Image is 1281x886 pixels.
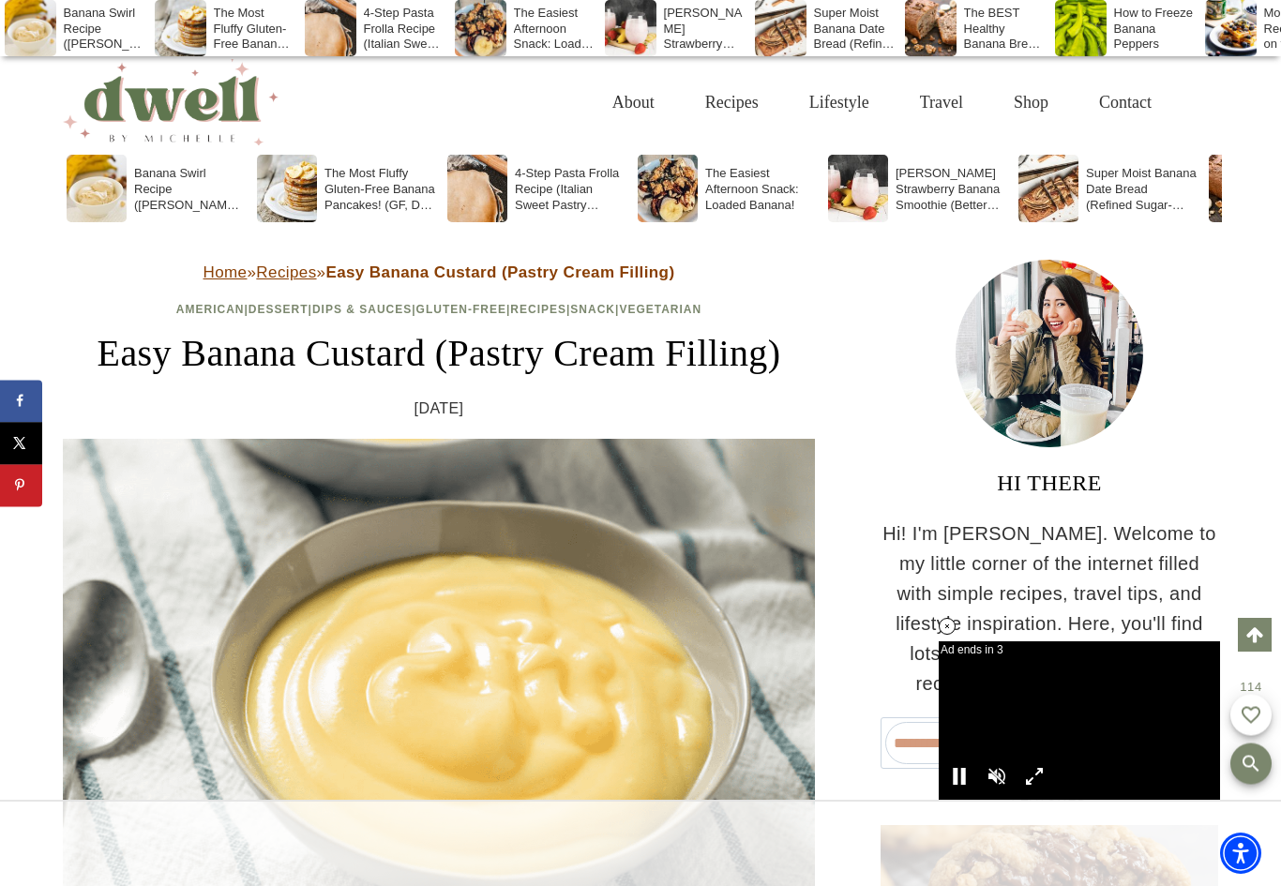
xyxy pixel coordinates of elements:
[587,72,680,133] a: About
[881,788,1218,806] h5: FEATURED
[176,303,701,316] span: | | | | | |
[312,303,412,316] a: Dips & Sauces
[619,303,701,316] a: Vegetarian
[63,325,815,382] h1: Easy Banana Custard (Pastry Cream Filling)
[881,466,1218,500] h3: HI THERE
[680,72,784,133] a: Recipes
[325,263,674,281] strong: Easy Banana Custard (Pastry Cream Filling)
[63,59,279,145] img: DWELL by michelle
[414,397,464,421] time: [DATE]
[256,263,316,281] a: Recipes
[1074,72,1177,133] a: Contact
[249,303,309,316] a: Dessert
[570,303,615,316] a: Snack
[587,72,1177,133] nav: Primary Navigation
[881,518,1218,698] p: Hi! I'm [PERSON_NAME]. Welcome to my little corner of the internet filled with simple recipes, tr...
[1220,833,1261,874] div: Accessibility Menu
[895,72,988,133] a: Travel
[186,802,1095,886] iframe: Advertisement
[988,72,1074,133] a: Shop
[939,641,1220,800] iframe: Advertisement
[203,263,248,281] a: Home
[510,303,566,316] a: Recipes
[1238,618,1272,652] a: Scroll to top
[416,303,506,316] a: Gluten-Free
[784,72,895,133] a: Lifestyle
[176,303,245,316] a: American
[203,263,675,281] span: » »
